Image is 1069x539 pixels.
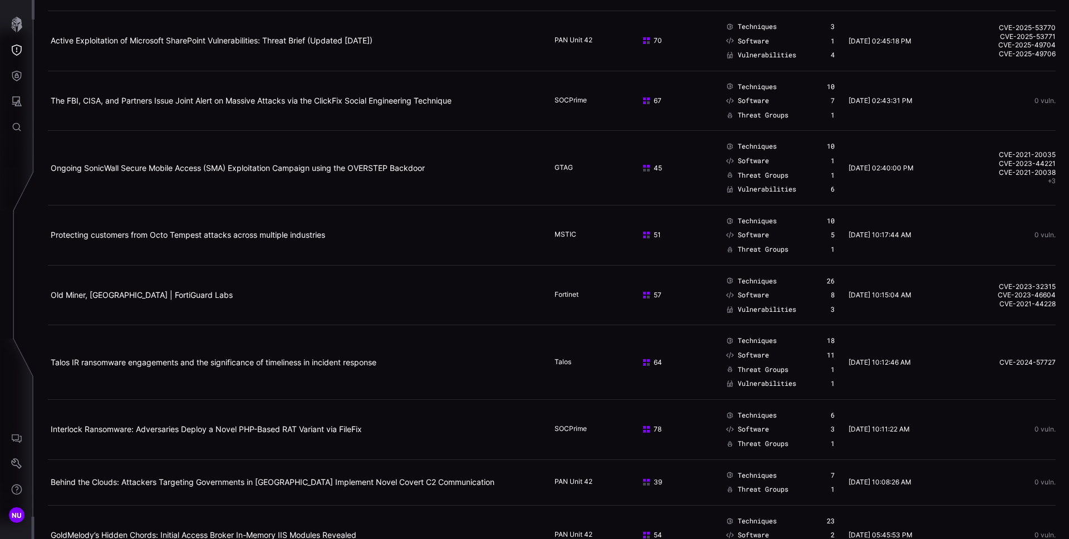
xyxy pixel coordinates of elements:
[953,300,1056,308] a: CVE-2021-44228
[738,217,777,226] span: Techniques
[738,82,777,91] span: Techniques
[555,424,610,434] div: SOCPrime
[738,291,769,300] span: Software
[953,32,1056,41] a: CVE-2025-53771
[726,411,777,420] a: Techniques
[738,305,796,314] span: Vulnerabilities
[726,82,777,91] a: Techniques
[831,439,835,448] div: 1
[953,97,1056,105] div: 0 vuln.
[726,96,769,105] a: Software
[953,159,1056,168] a: CVE-2023-44221
[849,291,911,299] time: [DATE] 10:15:04 AM
[831,245,835,254] div: 1
[642,36,712,45] div: 70
[738,336,777,345] span: Techniques
[831,231,835,239] div: 5
[738,51,796,60] span: Vulnerabilities
[555,96,610,106] div: SOCPrime
[953,50,1056,58] a: CVE-2025-49706
[831,291,835,300] div: 8
[953,531,1056,539] div: 0 vuln.
[726,336,777,345] a: Techniques
[738,37,769,46] span: Software
[953,41,1056,50] a: CVE-2025-49704
[51,424,362,434] a: Interlock Ransomware: Adversaries Deploy a Novel PHP-Based RAT Variant via FileFix
[726,171,788,180] a: Threat Groups
[827,351,835,360] div: 11
[726,351,769,360] a: Software
[738,379,796,388] span: Vulnerabilities
[738,22,777,31] span: Techniques
[726,51,796,60] a: Vulnerabilities
[51,357,376,367] a: Talos IR ransomware engagements and the significance of timeliness in incident response
[642,164,712,173] div: 45
[827,336,835,345] div: 18
[738,365,788,374] span: Threat Groups
[642,96,712,105] div: 67
[738,351,769,360] span: Software
[831,485,835,494] div: 1
[726,217,777,226] a: Techniques
[726,439,788,448] a: Threat Groups
[51,36,372,45] a: Active Exploitation of Microsoft SharePoint Vulnerabilities: Threat Brief (Updated [DATE])
[726,365,788,374] a: Threat Groups
[831,379,835,388] div: 1
[726,245,788,254] a: Threat Groups
[849,164,914,172] time: [DATE] 02:40:00 PM
[726,471,777,480] a: Techniques
[831,37,835,46] div: 1
[827,82,835,91] div: 10
[827,217,835,226] div: 10
[831,365,835,374] div: 1
[849,531,913,539] time: [DATE] 05:45:53 PM
[726,111,788,120] a: Threat Groups
[555,230,610,240] div: MSTIC
[1,502,33,528] button: NU
[831,471,835,480] div: 7
[831,425,835,434] div: 3
[642,425,712,434] div: 78
[555,36,610,46] div: PAN Unit 42
[738,517,777,526] span: Techniques
[738,111,788,120] span: Threat Groups
[726,22,777,31] a: Techniques
[726,305,796,314] a: Vulnerabilities
[738,471,777,480] span: Techniques
[642,231,712,239] div: 51
[738,439,788,448] span: Threat Groups
[849,358,911,366] time: [DATE] 10:12:46 AM
[953,23,1056,32] a: CVE-2025-53770
[642,478,712,487] div: 39
[726,517,777,526] a: Techniques
[738,245,788,254] span: Threat Groups
[831,51,835,60] div: 4
[738,231,769,239] span: Software
[738,411,777,420] span: Techniques
[51,230,325,239] a: Protecting customers from Octo Tempest attacks across multiple industries
[738,96,769,105] span: Software
[51,290,233,300] a: Old Miner, [GEOGRAPHIC_DATA] | FortiGuard Labs
[827,142,835,151] div: 10
[738,185,796,194] span: Vulnerabilities
[726,37,769,46] a: Software
[831,156,835,165] div: 1
[953,478,1056,486] div: 0 vuln.
[726,231,769,239] a: Software
[738,171,788,180] span: Threat Groups
[1048,177,1056,185] button: +3
[953,358,1056,367] a: CVE-2024-57727
[849,96,913,105] time: [DATE] 02:43:31 PM
[555,163,610,173] div: GTAG
[726,277,777,286] a: Techniques
[51,96,452,105] a: The FBI, CISA, and Partners Issue Joint Alert on Massive Attacks via the ClickFix Social Engineer...
[726,291,769,300] a: Software
[726,156,769,165] a: Software
[12,509,22,521] span: NU
[831,411,835,420] div: 6
[738,277,777,286] span: Techniques
[849,425,910,433] time: [DATE] 10:11:22 AM
[831,22,835,31] div: 3
[738,156,769,165] span: Software
[827,517,835,526] div: 23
